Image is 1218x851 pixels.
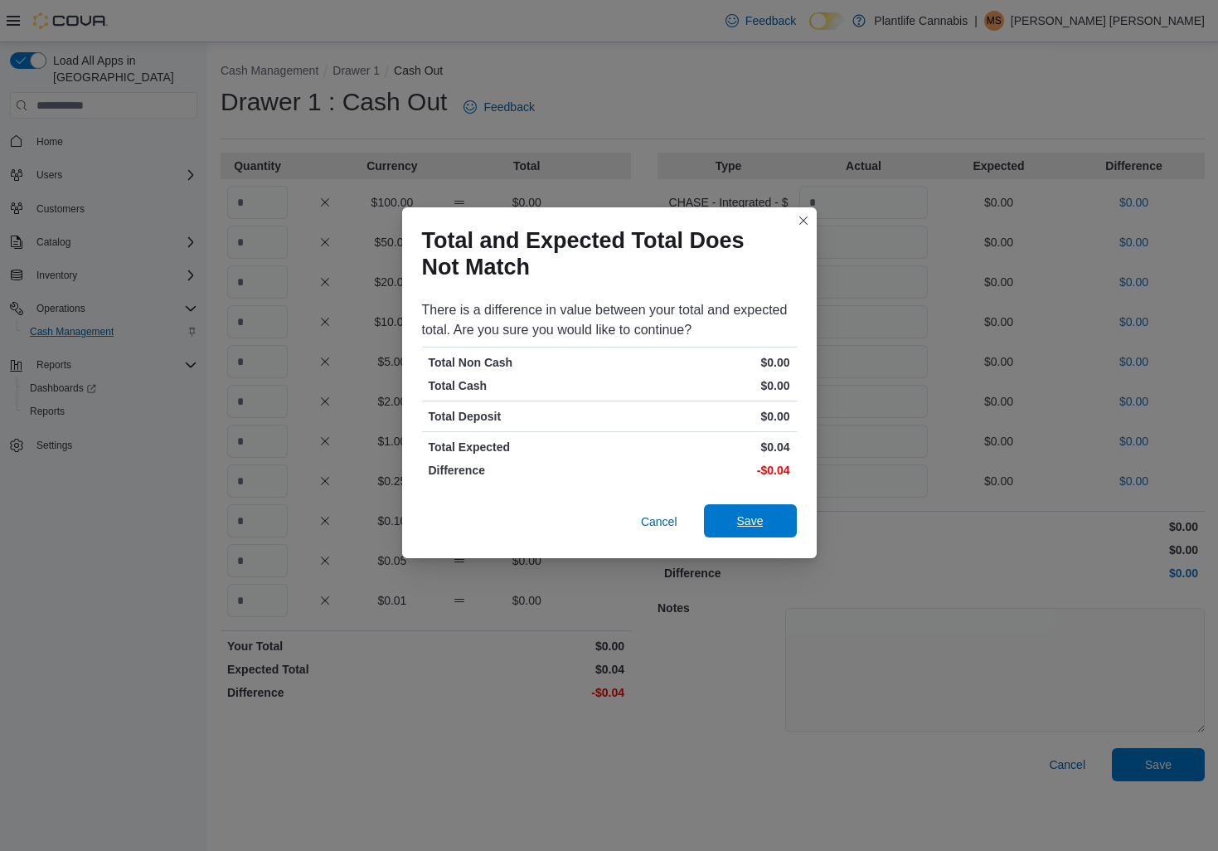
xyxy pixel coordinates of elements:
p: -$0.04 [613,462,790,479]
p: Total Expected [429,439,606,455]
p: $0.00 [613,408,790,425]
h1: Total and Expected Total Does Not Match [422,227,784,280]
button: Closes this modal window [793,211,813,231]
p: Total Deposit [429,408,606,425]
p: Total Non Cash [429,354,606,371]
p: Total Cash [429,377,606,394]
button: Save [704,504,797,537]
span: Save [737,513,764,529]
div: There is a difference in value between your total and expected total. Are you sure you would like... [422,300,797,340]
span: Cancel [641,513,677,530]
p: Difference [429,462,606,479]
button: Cancel [634,505,684,538]
p: $0.04 [613,439,790,455]
p: $0.00 [613,377,790,394]
p: $0.00 [613,354,790,371]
